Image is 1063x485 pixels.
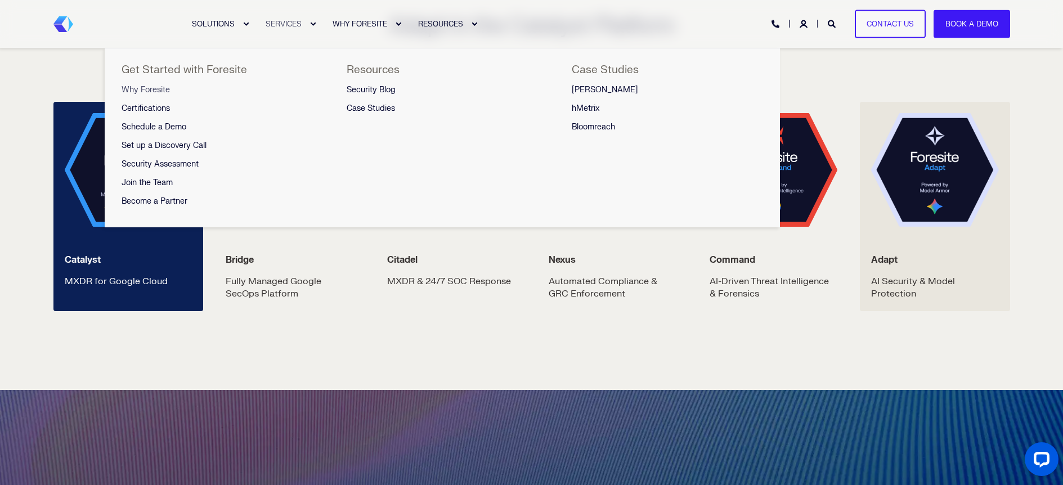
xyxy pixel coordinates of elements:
strong: Bridge [226,254,254,266]
span: Become a Partner [122,196,187,206]
p: Fully Managed Google SecOps Platform [226,275,353,300]
span: Security Blog [347,85,396,95]
div: Expand SERVICES [310,21,316,28]
p: Automated Compliance & GRC Enforcement [549,275,676,300]
span: [PERSON_NAME] [572,85,638,95]
strong: Citadel [387,254,418,266]
a: Login [800,19,810,28]
span: Case Studies [347,104,395,113]
span: RESOURCES [418,19,463,28]
span: hMetrix [572,104,600,113]
span: Get Started with Foresite [122,63,247,77]
span: Bloomreach [572,122,615,132]
iframe: LiveChat chat widget [1016,438,1063,485]
strong: Nexus [549,254,576,266]
div: Expand SOLUTIONS [243,21,249,28]
strong: Catalyst [65,254,101,266]
p: AI-Driven Threat Intelligence & Forensics [710,275,837,300]
a: Contact Us [855,10,926,38]
strong: Command [710,254,755,266]
div: Expand WHY FORESITE [395,21,402,28]
img: Foresite brand mark, a hexagon shape of blues with a directional arrow to the right hand side [53,16,73,32]
span: Schedule a Demo [122,122,186,132]
span: Why Foresite [122,85,170,95]
span: Security Assessment [122,159,199,169]
p: MXDR & 24/7 SOC Response [387,275,511,288]
a: Open Search [828,19,838,28]
span: Resources [347,63,400,77]
span: Case Studies [572,63,639,77]
span: Join the Team [122,178,173,187]
a: Back to Home [53,16,73,32]
strong: Adapt [871,254,898,266]
span: SOLUTIONS [192,19,235,28]
p: MXDR for Google Cloud [65,275,168,288]
div: Expand RESOURCES [471,21,478,28]
span: Certifications [122,104,170,113]
p: AI Security & Model Protection [871,275,999,300]
a: Book a Demo [934,10,1010,38]
span: WHY FORESITE [333,19,387,28]
span: Set up a Discovery Call [122,141,207,150]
